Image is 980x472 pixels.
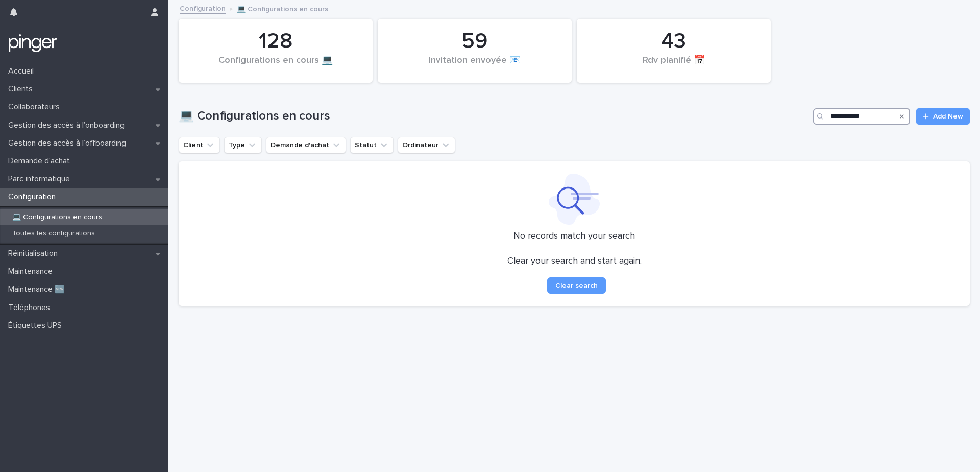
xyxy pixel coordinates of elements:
[179,109,809,124] h1: 💻 Configurations en cours
[4,303,58,313] p: Téléphones
[4,192,64,202] p: Configuration
[507,256,642,267] p: Clear your search and start again.
[4,66,42,76] p: Accueil
[4,249,66,258] p: Réinitialisation
[395,29,554,54] div: 59
[916,108,970,125] a: Add New
[237,3,328,14] p: 💻 Configurations en cours
[813,108,910,125] input: Search
[4,321,70,331] p: Étiquettes UPS
[4,121,133,130] p: Gestion des accès à l’onboarding
[4,267,61,276] p: Maintenance
[4,213,110,222] p: 💻 Configurations en cours
[224,137,262,153] button: Type
[594,55,753,77] div: Rdv planifié 📅
[4,174,78,184] p: Parc informatique
[266,137,346,153] button: Demande d'achat
[4,285,73,294] p: Maintenance 🆕
[4,84,41,94] p: Clients
[350,137,394,153] button: Statut
[933,113,963,120] span: Add New
[196,29,355,54] div: 128
[180,2,226,14] a: Configuration
[191,231,958,242] p: No records match your search
[398,137,455,153] button: Ordinateur
[547,277,606,294] button: Clear search
[4,229,103,238] p: Toutes les configurations
[594,29,753,54] div: 43
[4,156,78,166] p: Demande d'achat
[4,102,68,112] p: Collaborateurs
[4,138,134,148] p: Gestion des accès à l’offboarding
[8,33,58,54] img: mTgBEunGTSyRkCgitkcU
[395,55,554,77] div: Invitation envoyée 📧
[555,282,598,289] span: Clear search
[196,55,355,77] div: Configurations en cours 💻
[179,137,220,153] button: Client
